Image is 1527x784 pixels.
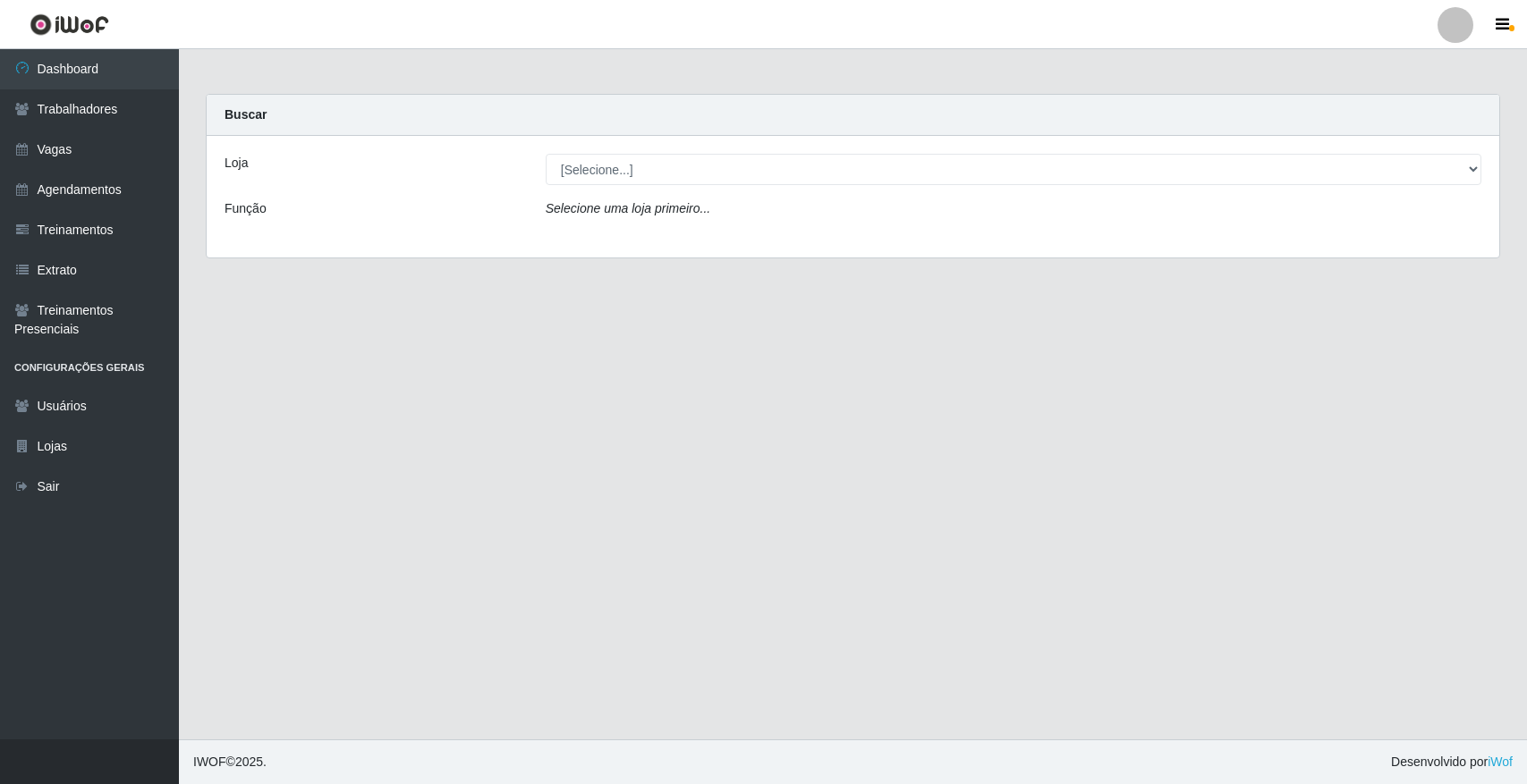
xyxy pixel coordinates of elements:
[193,753,267,771] span: © 2025 .
[225,107,267,122] strong: Buscar
[1488,754,1513,769] a: iWof
[225,199,267,218] label: Função
[546,201,710,215] i: Selecione uma loja primeiro...
[225,154,248,173] label: Loja
[1391,753,1513,771] span: Desenvolvido por
[30,13,109,36] img: CoreUI Logo
[193,754,226,769] span: IWOF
